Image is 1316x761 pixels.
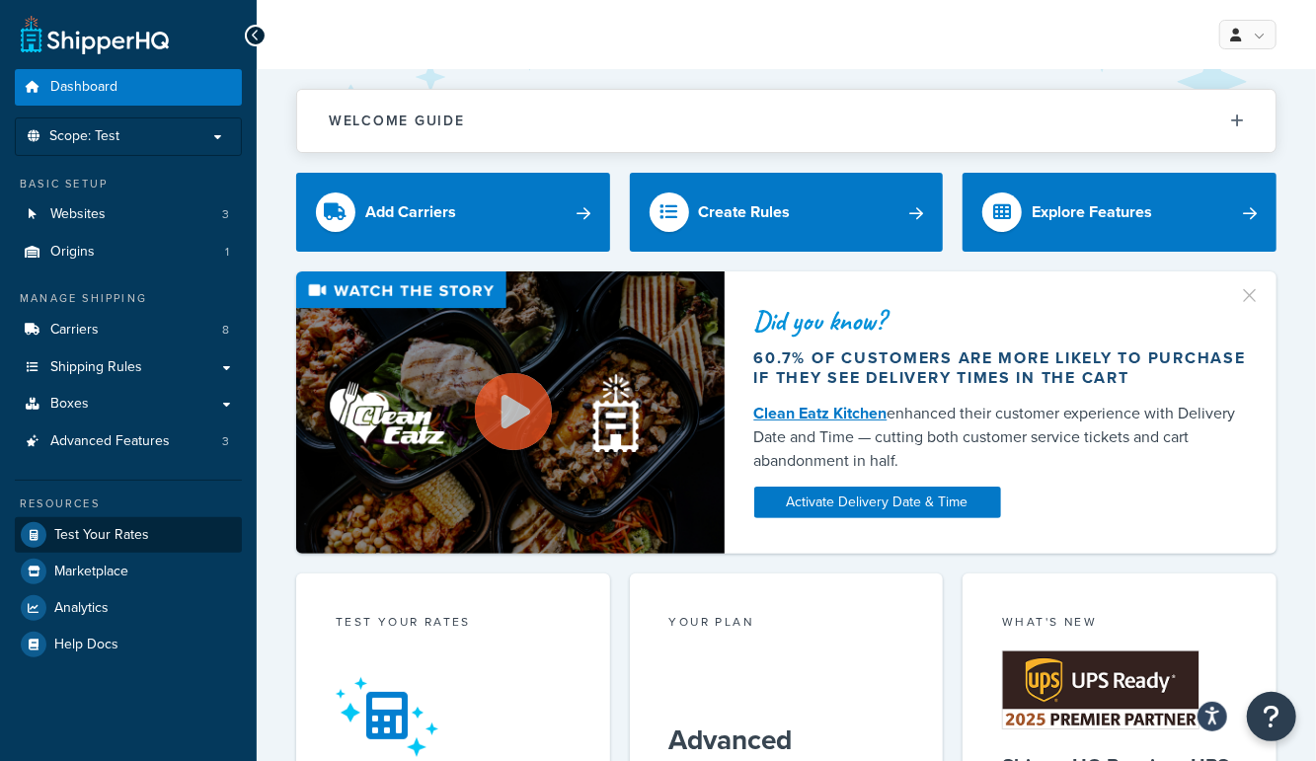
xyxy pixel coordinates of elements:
[54,564,128,580] span: Marketplace
[1247,692,1296,741] button: Open Resource Center
[699,198,791,226] div: Create Rules
[15,495,242,512] div: Resources
[296,173,610,252] a: Add Carriers
[50,322,99,339] span: Carriers
[54,600,109,617] span: Analytics
[15,290,242,307] div: Manage Shipping
[1002,613,1237,636] div: What's New
[50,206,106,223] span: Websites
[15,234,242,270] li: Origins
[630,173,944,252] a: Create Rules
[222,206,229,223] span: 3
[15,349,242,386] a: Shipping Rules
[754,402,1248,473] div: enhanced their customer experience with Delivery Date and Time — cutting both customer service ti...
[754,487,1001,518] a: Activate Delivery Date & Time
[15,312,242,348] a: Carriers8
[669,613,904,636] div: Your Plan
[15,517,242,553] a: Test Your Rates
[222,433,229,450] span: 3
[336,613,571,636] div: Test your rates
[669,724,904,756] h5: Advanced
[296,271,725,554] img: Video thumbnail
[50,359,142,376] span: Shipping Rules
[15,423,242,460] a: Advanced Features3
[50,79,117,96] span: Dashboard
[754,348,1248,388] div: 60.7% of customers are more likely to purchase if they see delivery times in the cart
[15,627,242,662] a: Help Docs
[754,307,1248,335] div: Did you know?
[54,637,118,653] span: Help Docs
[15,234,242,270] a: Origins1
[15,312,242,348] li: Carriers
[963,173,1277,252] a: Explore Features
[54,527,149,544] span: Test Your Rates
[15,423,242,460] li: Advanced Features
[50,244,95,261] span: Origins
[15,69,242,106] a: Dashboard
[15,554,242,589] a: Marketplace
[297,90,1276,152] button: Welcome Guide
[15,196,242,233] a: Websites3
[225,244,229,261] span: 1
[1032,198,1152,226] div: Explore Features
[15,176,242,192] div: Basic Setup
[754,402,888,424] a: Clean Eatz Kitchen
[365,198,456,226] div: Add Carriers
[15,590,242,626] a: Analytics
[329,114,465,128] h2: Welcome Guide
[222,322,229,339] span: 8
[15,196,242,233] li: Websites
[15,386,242,422] a: Boxes
[50,396,89,413] span: Boxes
[50,433,170,450] span: Advanced Features
[49,128,119,145] span: Scope: Test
